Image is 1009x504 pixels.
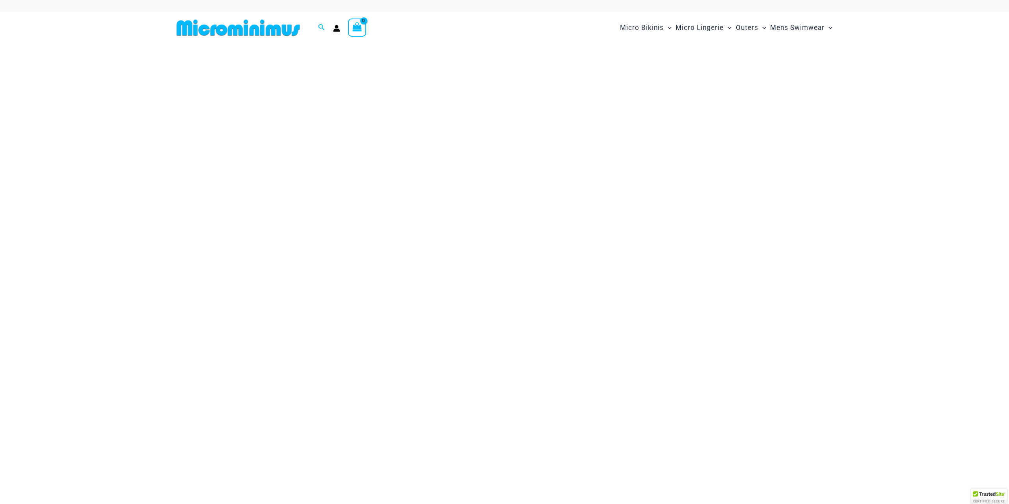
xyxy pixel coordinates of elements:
[724,18,732,38] span: Menu Toggle
[318,23,325,33] a: Search icon link
[618,16,674,40] a: Micro BikinisMenu ToggleMenu Toggle
[758,18,766,38] span: Menu Toggle
[173,19,303,37] img: MM SHOP LOGO FLAT
[674,16,733,40] a: Micro LingerieMenu ToggleMenu Toggle
[348,19,366,37] a: View Shopping Cart, empty
[825,18,832,38] span: Menu Toggle
[770,18,825,38] span: Mens Swimwear
[617,15,836,41] nav: Site Navigation
[971,489,1007,504] div: TrustedSite Certified
[620,18,664,38] span: Micro Bikinis
[734,16,768,40] a: OutersMenu ToggleMenu Toggle
[664,18,672,38] span: Menu Toggle
[333,25,340,32] a: Account icon link
[736,18,758,38] span: Outers
[768,16,834,40] a: Mens SwimwearMenu ToggleMenu Toggle
[676,18,724,38] span: Micro Lingerie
